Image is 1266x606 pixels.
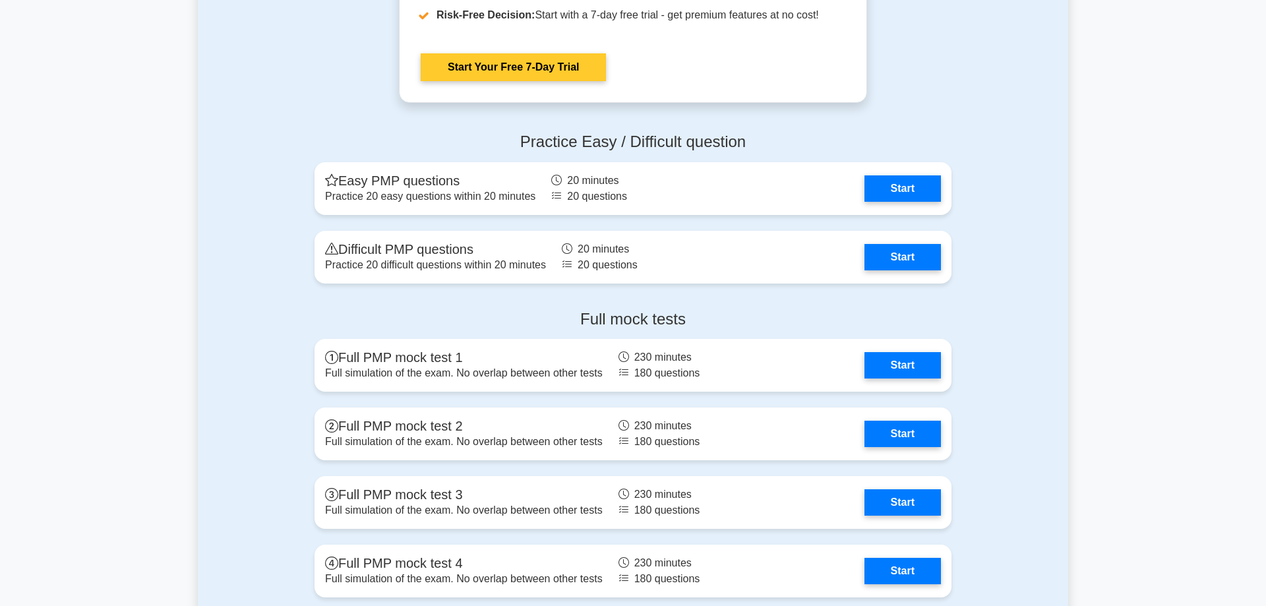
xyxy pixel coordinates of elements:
[421,53,606,81] a: Start Your Free 7-Day Trial
[315,310,951,329] h4: Full mock tests
[864,244,941,270] a: Start
[864,489,941,516] a: Start
[864,421,941,447] a: Start
[864,352,941,379] a: Start
[864,175,941,202] a: Start
[315,133,951,152] h4: Practice Easy / Difficult question
[864,558,941,584] a: Start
